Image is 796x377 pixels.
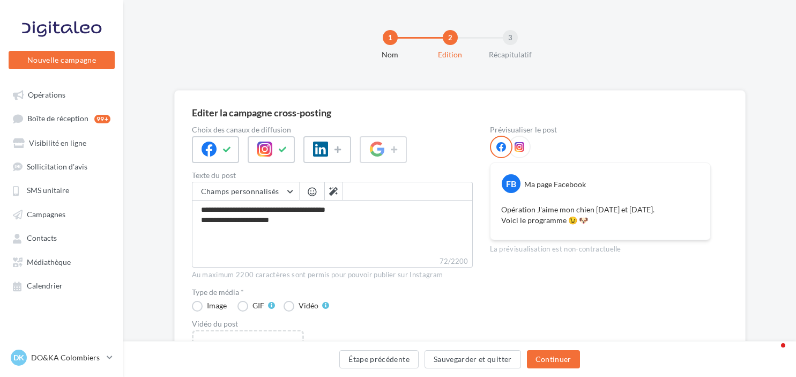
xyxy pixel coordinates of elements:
span: Contacts [27,234,57,243]
label: Texte du post [192,172,473,179]
button: Continuer [527,350,580,368]
div: Récapitulatif [476,49,545,60]
span: Sollicitation d'avis [27,162,87,171]
button: Champs personnalisés [192,182,299,201]
p: DO&KA Colombiers [31,352,102,363]
label: Type de média * [192,289,473,296]
div: Vidéo du post [192,320,473,328]
div: Prévisualiser le post [490,126,711,134]
a: Contacts [6,228,117,247]
div: 1 [383,30,398,45]
p: Opération J'aime mon chien [DATE] et [DATE]. Voici le programme 😉 🐶 [501,204,700,226]
button: Nouvelle campagne [9,51,115,69]
div: Edition [416,49,485,60]
label: Choix des canaux de diffusion [192,126,473,134]
div: 3 [503,30,518,45]
span: Campagnes [27,210,65,219]
div: GIF [252,302,264,309]
div: Ma page Facebook [524,179,586,190]
a: Campagnes [6,204,117,224]
div: Vidéo [299,302,318,309]
a: Opérations [6,85,117,104]
div: 2 [443,30,458,45]
div: FB [502,174,520,193]
span: Boîte de réception [27,114,88,123]
a: Médiathèque [6,252,117,271]
button: Sauvegarder et quitter [425,350,521,368]
div: Image [207,302,227,309]
button: Étape précédente [339,350,419,368]
a: SMS unitaire [6,180,117,199]
a: Calendrier [6,276,117,295]
span: Champs personnalisés [201,187,279,196]
span: Visibilité en ligne [29,138,86,147]
a: Visibilité en ligne [6,133,117,152]
span: SMS unitaire [27,186,69,195]
div: Editer la campagne cross-posting [192,108,331,117]
a: Boîte de réception99+ [6,108,117,128]
div: 99+ [94,115,110,123]
div: Nom [356,49,425,60]
div: La prévisualisation est non-contractuelle [490,240,711,254]
iframe: Intercom live chat [760,341,785,366]
div: Au maximum 2200 caractères sont permis pour pouvoir publier sur Instagram [192,270,473,280]
label: 72/2200 [192,256,473,268]
span: Calendrier [27,282,63,291]
a: DK DO&KA Colombiers [9,348,115,368]
span: Médiathèque [27,257,71,267]
span: DK [13,352,24,363]
a: Sollicitation d'avis [6,157,117,176]
span: Opérations [28,90,65,99]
